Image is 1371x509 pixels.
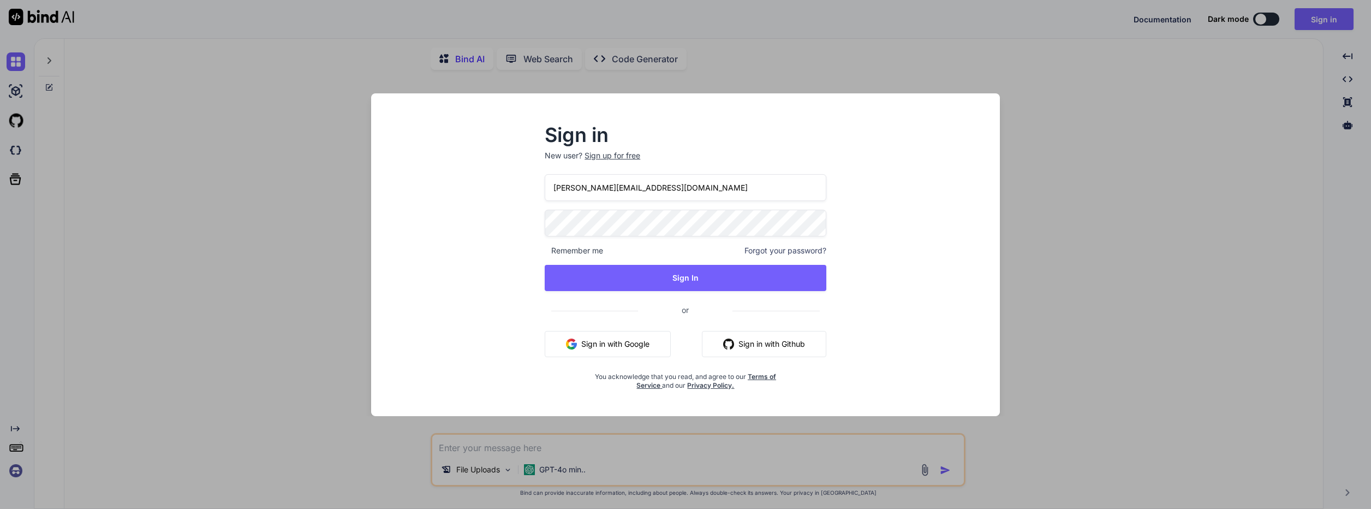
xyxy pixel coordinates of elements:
[592,366,779,390] div: You acknowledge that you read, and agree to our and our
[687,381,734,389] a: Privacy Policy.
[545,150,826,174] p: New user?
[585,150,640,161] div: Sign up for free
[636,372,776,389] a: Terms of Service
[545,265,826,291] button: Sign In
[723,339,734,350] img: github
[638,297,732,323] span: or
[702,331,826,357] button: Sign in with Github
[545,126,826,144] h2: Sign in
[566,339,577,350] img: google
[545,174,826,201] input: Login or Email
[744,245,826,256] span: Forgot your password?
[545,331,671,357] button: Sign in with Google
[545,245,603,256] span: Remember me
